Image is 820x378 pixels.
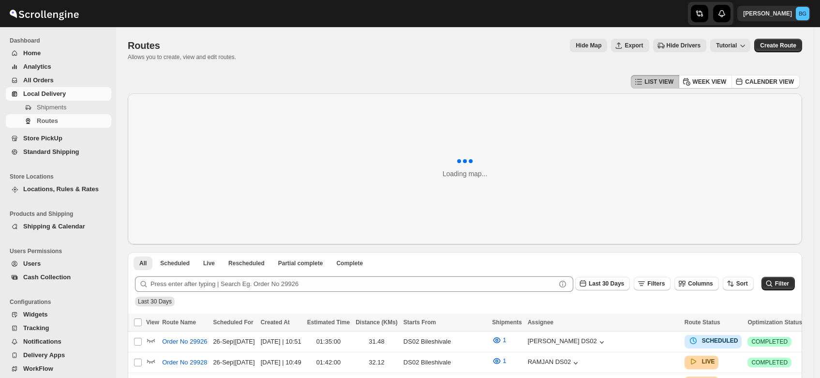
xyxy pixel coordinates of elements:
[631,75,679,89] button: LIST VIEW
[23,338,61,345] span: Notifications
[702,337,738,344] b: SCHEDULED
[692,78,726,86] span: WEEK VIEW
[570,39,607,52] button: Map action label
[679,75,732,89] button: WEEK VIEW
[162,337,207,347] span: Order No 29926
[702,358,715,365] b: LIVE
[761,277,795,290] button: Filter
[589,280,624,287] span: Last 30 Days
[160,259,190,267] span: Scheduled
[8,1,80,26] img: ScrollEngine
[23,365,53,372] span: WorkFlow
[688,357,715,366] button: LIVE
[799,11,806,16] text: BG
[6,308,111,321] button: Widgets
[716,42,737,49] span: Tutorial
[723,277,754,290] button: Sort
[743,10,792,17] p: [PERSON_NAME]
[644,78,673,86] span: LIST VIEW
[37,117,58,124] span: Routes
[336,259,363,267] span: Complete
[528,337,607,347] div: [PERSON_NAME] DS02
[647,280,665,287] span: Filters
[138,298,172,305] span: Last 30 Days
[6,182,111,196] button: Locations, Rules & Rates
[162,319,196,326] span: Route Name
[754,39,802,52] button: Create Route
[503,357,506,364] span: 1
[737,6,810,21] button: User menu
[775,280,789,287] span: Filter
[10,210,111,218] span: Products and Shipping
[6,348,111,362] button: Delivery Apps
[23,76,54,84] span: All Orders
[150,276,556,292] input: Press enter after typing | Search Eg. Order No 29926
[486,333,512,348] button: 1
[403,358,486,367] div: DS02 Bileshivale
[6,257,111,271] button: Users
[213,319,253,326] span: Scheduled For
[23,185,99,193] span: Locations, Rules & Rates
[625,42,643,49] span: Export
[23,49,41,57] span: Home
[6,321,111,335] button: Tracking
[134,257,152,270] button: All routes
[751,338,788,346] span: COMPLETED
[139,259,147,267] span: All
[307,337,350,347] div: 01:35:00
[747,319,802,326] span: Optimization Status
[745,78,794,86] span: CALENDER VIEW
[23,260,41,267] span: Users
[23,135,62,142] span: Store PickUp
[307,358,350,367] div: 01:42:00
[261,337,301,347] div: [DATE] | 10:51
[213,338,254,345] span: 26-Sep | [DATE]
[685,319,720,326] span: Route Status
[731,75,800,89] button: CALENDER VIEW
[356,358,398,367] div: 32.12
[403,337,486,347] div: DS02 Bileshivale
[228,259,265,267] span: Rescheduled
[688,280,713,287] span: Columns
[156,334,213,349] button: Order No 29926
[6,101,111,114] button: Shipments
[634,277,671,290] button: Filters
[213,359,254,366] span: 26-Sep | [DATE]
[128,53,236,61] p: Allows you to create, view and edit routes.
[575,277,630,290] button: Last 30 Days
[528,319,553,326] span: Assignee
[6,362,111,376] button: WorkFlow
[688,336,738,346] button: SCHEDULED
[528,358,581,368] button: RAMJAN DS02
[503,336,506,344] span: 1
[443,169,488,179] div: Loading map...
[261,319,290,326] span: Created At
[10,298,111,306] span: Configurations
[492,319,522,326] span: Shipments
[23,90,66,97] span: Local Delivery
[6,60,111,74] button: Analytics
[611,39,649,52] button: Export
[128,40,160,51] span: Routes
[23,273,71,281] span: Cash Collection
[6,74,111,87] button: All Orders
[6,220,111,233] button: Shipping & Calendar
[261,358,301,367] div: [DATE] | 10:49
[37,104,66,111] span: Shipments
[486,353,512,369] button: 1
[23,63,51,70] span: Analytics
[736,280,748,287] span: Sort
[6,46,111,60] button: Home
[307,319,350,326] span: Estimated Time
[576,42,601,49] span: Hide Map
[23,311,47,318] span: Widgets
[162,358,207,367] span: Order No 29928
[653,39,707,52] button: Hide Drivers
[674,277,718,290] button: Columns
[203,259,215,267] span: Live
[23,351,65,359] span: Delivery Apps
[6,114,111,128] button: Routes
[146,319,159,326] span: View
[710,39,750,52] button: Tutorial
